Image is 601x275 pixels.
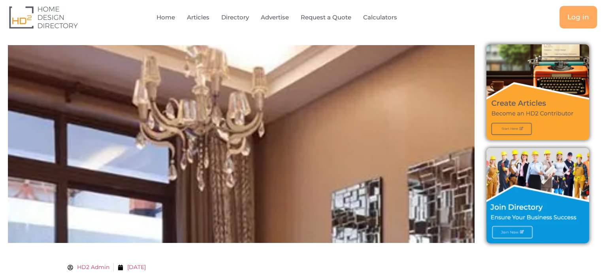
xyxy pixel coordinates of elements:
img: Join Directory [486,148,589,244]
span: Log in [567,14,589,21]
a: Home [156,8,175,27]
a: Calculators [363,8,397,27]
a: Request a Quote [301,8,351,27]
a: Articles [187,8,209,27]
img: Create Articles [486,44,589,140]
a: Log in [560,6,597,28]
nav: Menu [122,8,449,27]
a: [DATE] [118,263,146,271]
a: HD2 Admin [68,263,109,271]
span: HD2 Admin [73,263,109,271]
time: [DATE] [127,264,146,271]
a: Advertise [261,8,289,27]
a: Directory [221,8,249,27]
